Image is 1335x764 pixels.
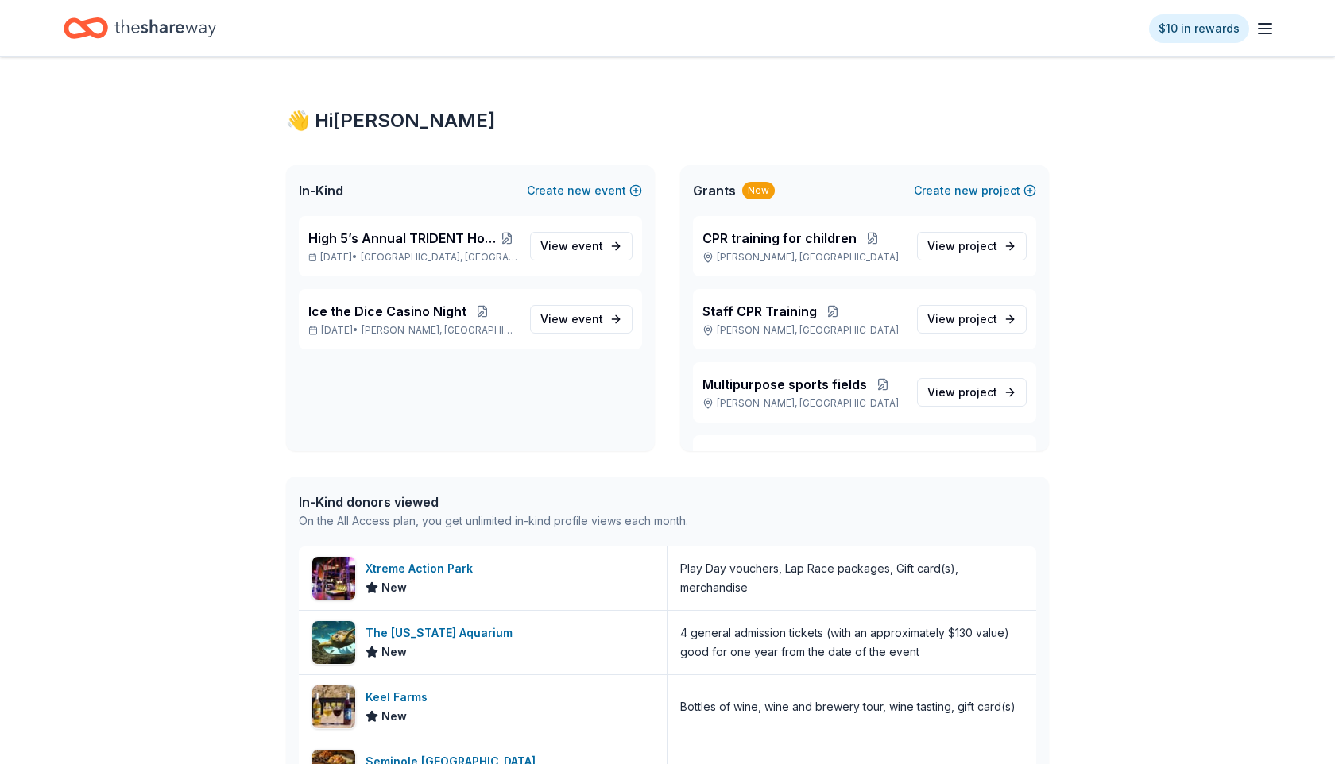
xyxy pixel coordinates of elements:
[366,688,434,707] div: Keel Farms
[540,310,603,329] span: View
[312,621,355,664] img: Image for The Florida Aquarium
[299,181,343,200] span: In-Kind
[914,181,1036,200] button: Createnewproject
[299,492,688,511] div: In-Kind donors viewed
[702,229,857,248] span: CPR training for children
[702,448,769,467] span: Bocce Ball
[680,559,1023,597] div: Play Day vouchers, Lap Race packages, Gift card(s), merchandise
[312,557,355,600] img: Image for Xtreme Action Park
[571,312,603,326] span: event
[680,697,1016,716] div: Bottles of wine, wine and brewery tour, wine tasting, gift card(s)
[958,312,997,326] span: project
[64,10,216,47] a: Home
[308,229,497,248] span: High 5’s Annual TRIDENT Holiday Talent Show
[540,237,603,256] span: View
[299,511,688,531] div: On the All Access plan, you get unlimited in-kind profile views each month.
[927,383,997,402] span: View
[702,324,904,337] p: [PERSON_NAME], [GEOGRAPHIC_DATA]
[530,305,633,334] a: View event
[958,239,997,253] span: project
[530,232,633,260] a: View event
[702,375,867,394] span: Multipurpose sports fields
[702,251,904,264] p: [PERSON_NAME], [GEOGRAPHIC_DATA]
[381,578,407,597] span: New
[362,324,517,337] span: [PERSON_NAME], [GEOGRAPHIC_DATA]
[286,108,1049,133] div: 👋 Hi [PERSON_NAME]
[693,181,736,200] span: Grants
[361,251,517,264] span: [GEOGRAPHIC_DATA], [GEOGRAPHIC_DATA]
[567,181,591,200] span: new
[366,623,519,642] div: The [US_STATE] Aquarium
[917,232,1027,260] a: View project
[308,302,466,321] span: Ice the Dice Casino Night
[702,302,817,321] span: Staff CPR Training
[381,707,407,726] span: New
[308,251,517,264] p: [DATE] •
[312,685,355,728] img: Image for Keel Farms
[702,397,904,410] p: [PERSON_NAME], [GEOGRAPHIC_DATA]
[308,324,517,337] p: [DATE] •
[958,385,997,399] span: project
[917,305,1027,334] a: View project
[954,181,978,200] span: new
[742,182,775,199] div: New
[381,642,407,662] span: New
[680,623,1023,662] div: 4 general admission tickets (with an approximately $130 value) good for one year from the date of...
[527,181,642,200] button: Createnewevent
[366,559,479,578] div: Xtreme Action Park
[927,237,997,256] span: View
[571,239,603,253] span: event
[1149,14,1249,43] a: $10 in rewards
[917,378,1027,407] a: View project
[927,310,997,329] span: View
